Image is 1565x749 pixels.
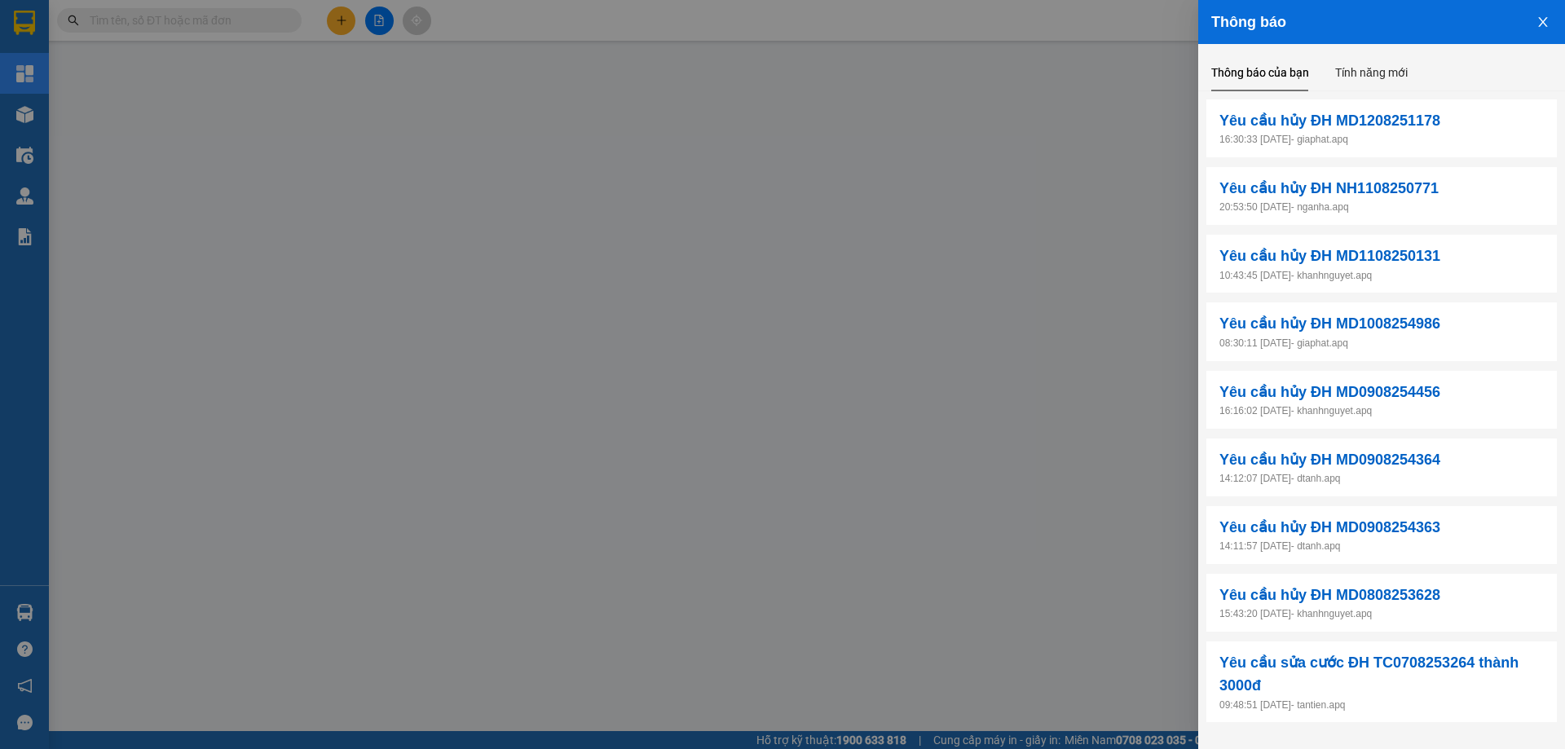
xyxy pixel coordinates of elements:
p: 14:11:57 [DATE] - dtanh.apq [1219,539,1544,554]
div: Thông báo của bạn [1211,64,1309,82]
span: Yêu cầu hủy ĐH MD0908254363 [1219,516,1440,539]
span: Yêu cầu hủy ĐH MD1008254986 [1219,312,1440,335]
p: 10:43:45 [DATE] - khanhnguyet.apq [1219,268,1544,284]
span: Yêu cầu hủy ĐH MD0808253628 [1219,584,1440,606]
div: Tính năng mới [1335,64,1408,82]
p: 14:12:07 [DATE] - dtanh.apq [1219,471,1544,487]
p: 15:43:20 [DATE] - khanhnguyet.apq [1219,606,1544,622]
div: Thông báo [1211,13,1552,31]
p: 16:30:33 [DATE] - giaphat.apq [1219,132,1544,148]
p: 08:30:11 [DATE] - giaphat.apq [1219,336,1544,351]
span: Yêu cầu hủy ĐH MD0908254364 [1219,448,1440,471]
span: Yêu cầu hủy ĐH MD1108250131 [1219,245,1440,267]
span: Yêu cầu hủy ĐH MD1208251178 [1219,109,1440,132]
span: Yêu cầu hủy ĐH NH1108250771 [1219,177,1439,200]
p: 20:53:50 [DATE] - nganha.apq [1219,200,1544,215]
p: 09:48:51 [DATE] - tantien.apq [1219,698,1544,713]
p: 16:16:02 [DATE] - khanhnguyet.apq [1219,403,1544,419]
span: close [1536,15,1550,29]
span: Yêu cầu sửa cước ĐH TC0708253264 thành 3000đ [1219,651,1544,698]
span: Yêu cầu hủy ĐH MD0908254456 [1219,381,1440,403]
